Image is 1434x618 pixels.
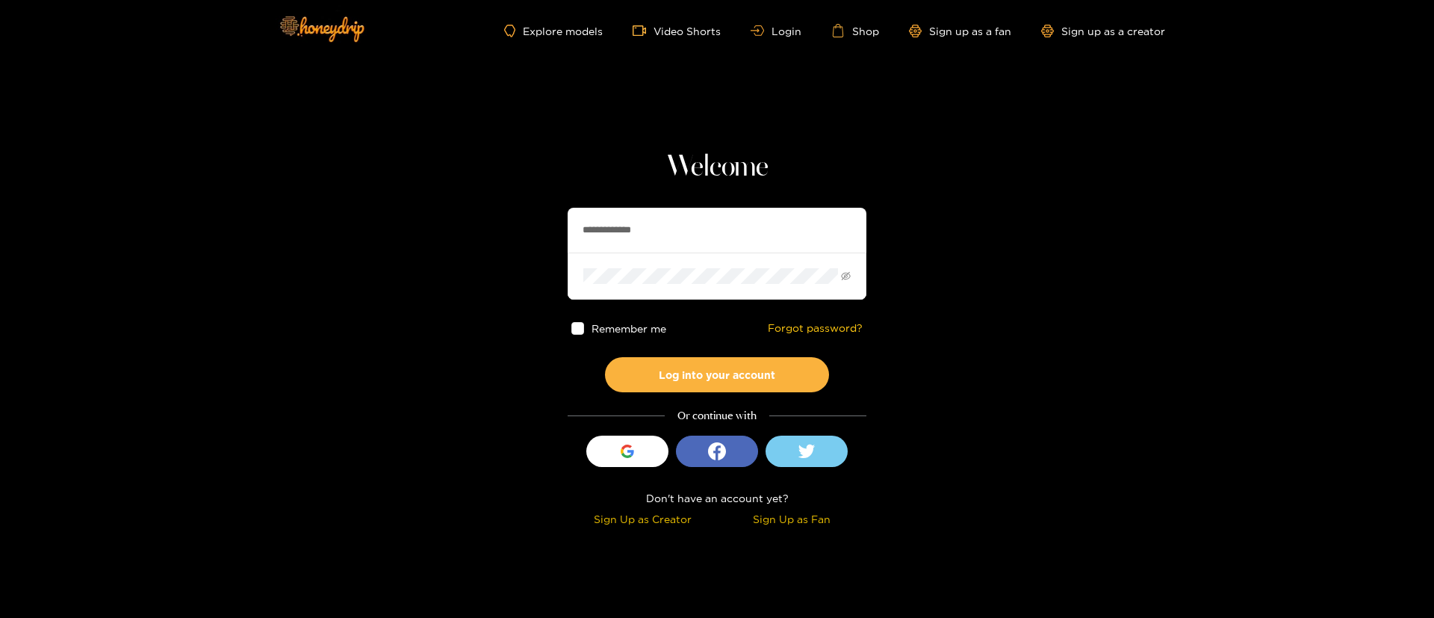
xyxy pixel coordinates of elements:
[909,25,1011,37] a: Sign up as a fan
[721,510,863,528] div: Sign Up as Fan
[568,489,866,507] div: Don't have an account yet?
[831,24,879,37] a: Shop
[605,357,829,392] button: Log into your account
[633,24,721,37] a: Video Shorts
[504,25,603,37] a: Explore models
[1041,25,1165,37] a: Sign up as a creator
[768,322,863,335] a: Forgot password?
[571,510,713,528] div: Sign Up as Creator
[751,25,801,37] a: Login
[592,323,666,334] span: Remember me
[568,407,866,424] div: Or continue with
[841,271,851,281] span: eye-invisible
[633,24,654,37] span: video-camera
[568,149,866,185] h1: Welcome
